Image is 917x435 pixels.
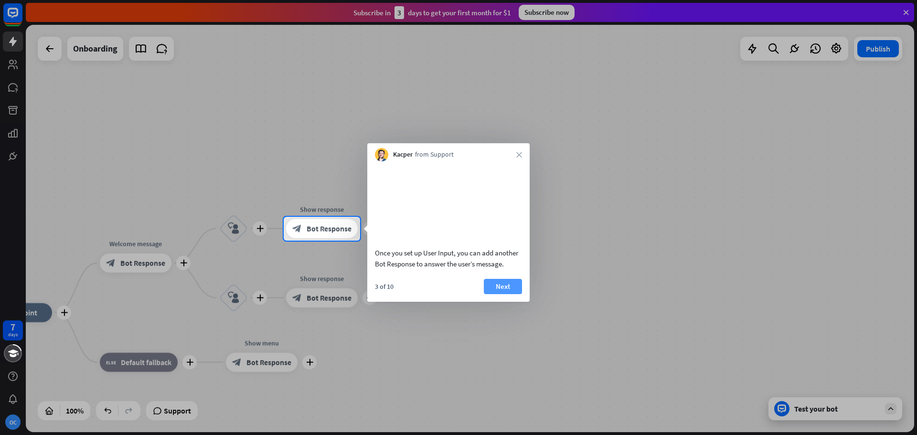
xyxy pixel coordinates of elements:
span: Bot Response [307,224,352,233]
span: Kacper [393,150,413,159]
button: Next [484,279,522,294]
div: 3 of 10 [375,282,394,291]
span: from Support [415,150,454,159]
i: block_bot_response [292,224,302,233]
i: close [516,152,522,158]
button: Open LiveChat chat widget [8,4,36,32]
div: Once you set up User Input, you can add another Bot Response to answer the user’s message. [375,247,522,269]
